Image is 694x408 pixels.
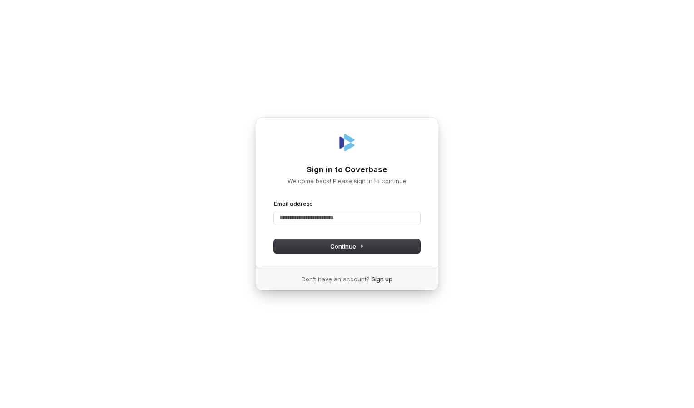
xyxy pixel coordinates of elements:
img: Coverbase [336,132,358,154]
label: Email address [274,199,313,208]
h1: Sign in to Coverbase [274,164,420,175]
button: Continue [274,239,420,253]
p: Welcome back! Please sign in to continue [274,177,420,185]
span: Don’t have an account? [302,275,370,283]
span: Continue [330,242,364,250]
a: Sign up [372,275,392,283]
